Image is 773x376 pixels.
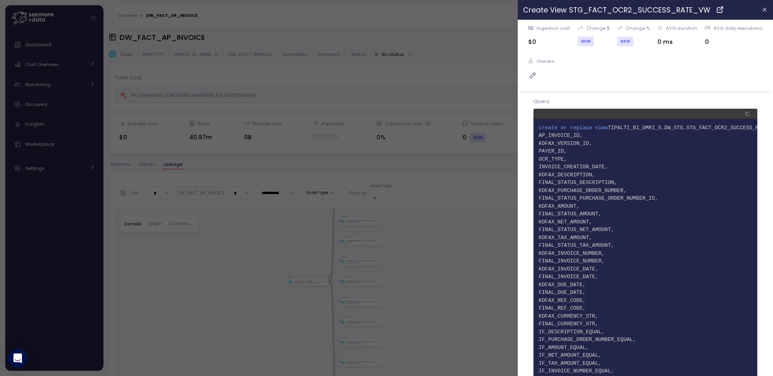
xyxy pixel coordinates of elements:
[539,297,752,305] span: KOFAX_REF_CODE,
[539,171,752,179] span: KOFAX_DESCRIPTION,
[539,257,752,265] span: FINAL_INVOICE_NUMBER,
[539,367,752,375] span: IF_INVOICE_NUMBER_EQUAL,
[539,210,752,218] span: FINAL_STATUS_AMOUNT,
[539,304,752,312] span: FINAL_REF_CODE,
[539,351,752,359] span: IF_NET_AMOUNT_EQUAL,
[539,359,752,368] span: IF_TAX_AMOUNT_EQUAL,
[539,194,752,202] span: FINAL_STATUS_PURCHASE_ORDER_NUMBER_ID,
[539,242,752,250] span: FINAL_STATUS_TAX_AMOUNT,
[539,234,752,242] span: KOFAX_TAX_AMOUNT,
[539,336,752,344] span: IF_PURCHASE_ORDER_NUMBER_EQUAL,
[539,312,752,320] span: KOFAX_CURRENCY_STR,
[539,344,752,352] span: IF_AMOUNT_EQUAL,
[539,250,752,258] span: KOFAX_INVOICE_NUMBER,
[8,349,27,368] div: Open Intercom Messenger
[539,289,752,297] span: FINAL_DUE_DATE,
[539,226,752,234] span: FINAL_STATUS_NET_AMOUNT,
[539,320,752,328] span: FINAL_CURRENCY_STR,
[539,187,752,195] span: KOFAX_PURCHASE_ORDER_NUMBER,
[539,328,752,336] span: IF_DESCRIPTION_EQUAL,
[539,273,752,281] span: FINAL_INVOICE_DATE,
[539,202,752,211] span: KOFAX_AMOUNT,
[539,179,752,187] span: FINAL_STATUS_DESCRIPTION,
[539,218,752,226] span: KOFAX_NET_AMOUNT,
[539,281,752,289] span: KOFAX_DUE_DATE,
[539,265,752,273] span: KOFAX_INVOICE_DATE,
